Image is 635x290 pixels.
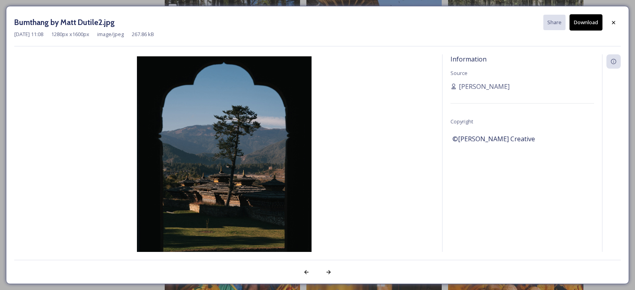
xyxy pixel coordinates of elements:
[51,31,89,38] span: 1280 px x 1600 px
[450,118,473,125] span: Copyright
[570,14,602,31] button: Download
[452,134,535,144] span: ©[PERSON_NAME] Creative
[450,69,468,77] span: Source
[459,82,510,91] span: [PERSON_NAME]
[14,56,434,275] img: Bumthang%20by%20Matt%20Dutile2.jpg
[14,31,43,38] span: [DATE] 11:08
[132,31,154,38] span: 267.86 kB
[543,15,566,30] button: Share
[14,17,115,28] h3: Bumthang by Matt Dutile2.jpg
[450,55,487,63] span: Information
[97,31,124,38] span: image/jpeg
